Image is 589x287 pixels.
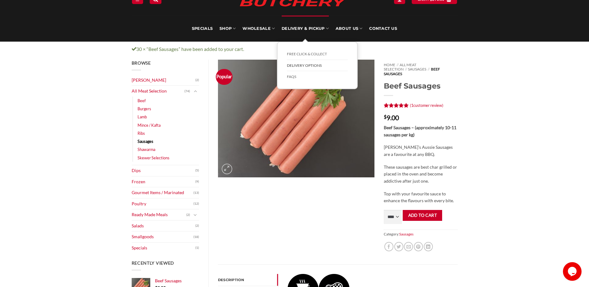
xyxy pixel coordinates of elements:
[384,81,457,91] h1: Beef Sausages
[384,125,456,137] strong: Beef Sausages – (approximately 10-11 sausages per kg)
[222,164,232,174] a: Zoom
[399,232,414,236] a: Sausages
[414,242,423,251] a: Pin on Pinterest
[138,105,151,113] a: Burgers
[132,75,196,86] a: [PERSON_NAME]
[563,262,583,281] iframe: chat widget
[138,145,155,153] a: Shawarma
[195,221,199,230] span: (2)
[384,114,399,121] bdi: 9.00
[192,212,199,218] button: Toggle
[384,103,409,110] span: Rated out of 5 based on customer rating
[193,232,199,242] span: (18)
[132,231,194,242] a: Smallgoods
[369,16,397,42] a: Contact Us
[138,137,153,145] a: Sausages
[384,114,387,119] span: $
[186,210,190,220] span: (2)
[132,209,187,220] a: Ready Made Meals
[384,62,395,67] a: Home
[184,87,190,96] span: (74)
[287,60,348,71] a: Delivery Options
[428,67,430,71] span: //
[138,97,146,105] a: Beef
[195,75,199,85] span: (2)
[193,199,199,208] span: (12)
[396,62,399,67] span: //
[155,278,182,283] span: Beef Sausages
[218,274,278,286] a: Description
[384,103,387,110] span: 1
[220,16,236,42] a: SHOP
[132,176,196,187] a: Frozen
[405,67,407,71] span: //
[218,60,374,177] img: Beef Sausages
[155,278,199,284] a: Beef Sausages
[195,166,199,175] span: (5)
[384,164,457,185] p: These sausages are best char grilled or placed in the oven and become addictive after just one.
[132,221,196,231] a: Salads
[408,67,426,71] a: Sausages
[384,67,440,76] span: Beef Sausages
[384,103,409,109] div: Rated 5 out of 5
[193,188,199,198] span: (13)
[336,16,362,42] a: About Us
[127,45,462,53] div: 30 × “Beef Sausages” have been added to your cart.
[384,144,457,158] p: [PERSON_NAME]’s Aussie Sausages are a favourite at any BBQ.
[394,242,403,251] a: Share on Twitter
[132,243,196,253] a: Specials
[195,243,199,253] span: (1)
[384,230,457,239] span: Category:
[410,103,443,108] a: (1customer review)
[138,129,145,137] a: Ribs
[138,121,161,129] a: Mince / Kafta
[132,187,194,198] a: Gourmet Items / Marinated
[138,154,170,162] a: Skewer Selections
[287,71,348,82] a: FAQs
[282,16,329,42] a: Delivery & Pickup
[384,62,416,71] a: All Meat Selection
[424,242,433,251] a: Share on LinkedIn
[132,165,196,176] a: Dips
[138,113,147,121] a: Lamb
[411,103,413,108] span: 1
[132,260,174,266] span: Recently Viewed
[192,88,199,95] button: Toggle
[242,16,275,42] a: Wholesale
[132,198,194,209] a: Poultry
[195,177,199,186] span: (9)
[287,48,348,60] a: FREE Click & Collect
[132,86,185,97] a: All Meat Selection
[384,242,393,251] a: Share on Facebook
[384,190,457,204] p: Top with your favourite sauce to enhance the flavours with every bite.
[192,16,213,42] a: Specials
[132,60,151,66] span: Browse
[404,242,413,251] a: Email to a Friend
[403,210,442,221] button: Add to cart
